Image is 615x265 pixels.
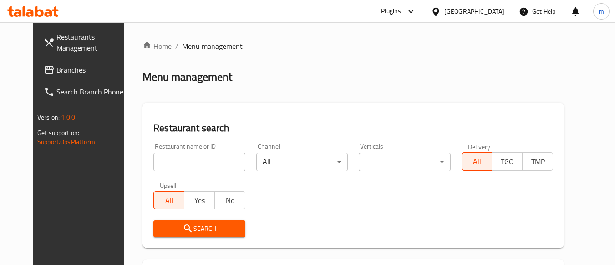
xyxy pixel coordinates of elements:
[175,41,178,52] li: /
[36,59,136,81] a: Branches
[492,152,523,171] button: TGO
[142,41,564,52] nav: breadcrumb
[161,223,238,234] span: Search
[37,127,79,139] span: Get support on:
[468,143,491,150] label: Delivery
[160,182,177,188] label: Upsell
[61,111,75,123] span: 1.0.0
[153,121,553,135] h2: Restaurant search
[142,41,172,52] a: Home
[37,136,95,148] a: Support.OpsPlatform
[522,152,553,171] button: TMP
[444,6,504,16] div: [GEOGRAPHIC_DATA]
[214,191,245,209] button: No
[219,194,242,207] span: No
[142,70,232,84] h2: Menu management
[56,64,128,75] span: Branches
[599,6,604,16] span: m
[256,153,348,171] div: All
[188,194,211,207] span: Yes
[359,153,450,171] div: ​
[56,31,128,53] span: Restaurants Management
[36,81,136,103] a: Search Branch Phone
[56,86,128,97] span: Search Branch Phone
[496,155,519,168] span: TGO
[153,153,245,171] input: Search for restaurant name or ID..
[526,155,549,168] span: TMP
[36,26,136,59] a: Restaurants Management
[153,220,245,237] button: Search
[182,41,243,52] span: Menu management
[466,155,489,168] span: All
[158,194,181,207] span: All
[37,111,60,123] span: Version:
[381,6,401,17] div: Plugins
[184,191,215,209] button: Yes
[462,152,493,171] button: All
[153,191,184,209] button: All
